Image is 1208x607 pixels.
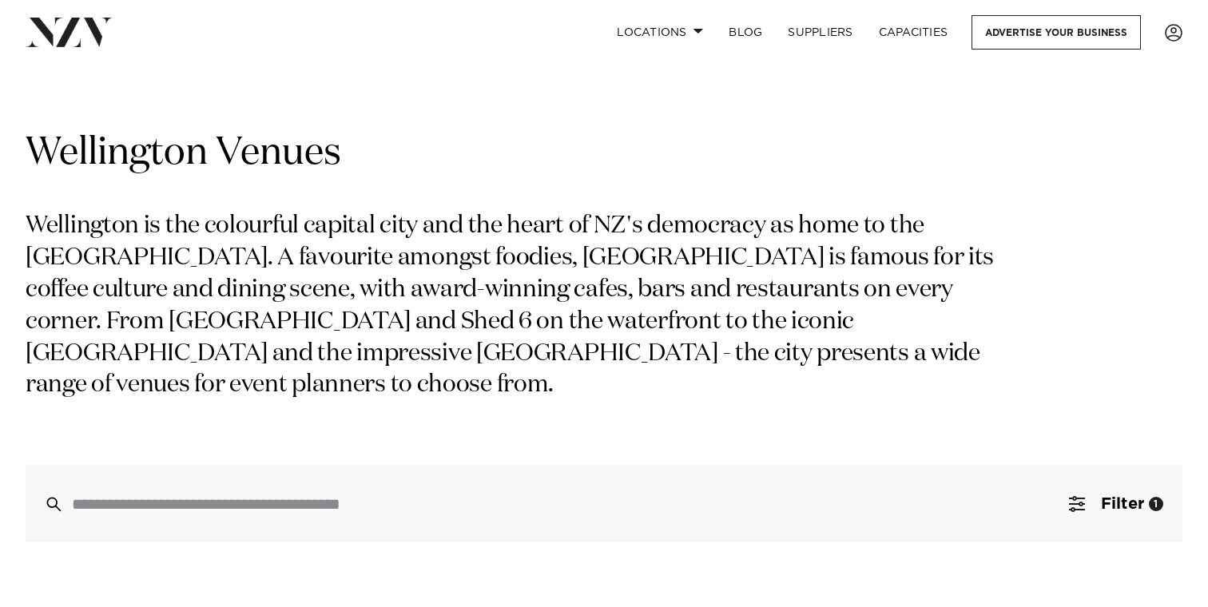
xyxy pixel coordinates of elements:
[775,15,865,50] a: SUPPLIERS
[1101,496,1144,512] span: Filter
[1050,466,1182,542] button: Filter1
[26,129,1182,179] h1: Wellington Venues
[972,15,1141,50] a: Advertise your business
[26,211,1013,402] p: Wellington is the colourful capital city and the heart of NZ's democracy as home to the [GEOGRAPH...
[716,15,775,50] a: BLOG
[604,15,716,50] a: Locations
[26,18,113,46] img: nzv-logo.png
[866,15,961,50] a: Capacities
[1149,497,1163,511] div: 1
